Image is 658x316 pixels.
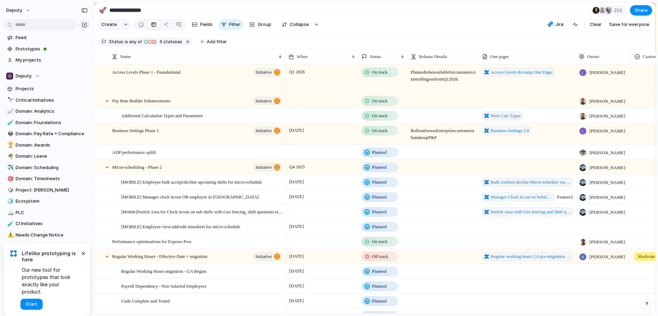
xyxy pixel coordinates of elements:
button: ✈️ [6,164,13,171]
span: PLC [16,209,88,216]
a: 🔭Critical Initiatives [3,95,90,105]
a: Business Settings 2.0 [482,126,531,135]
span: Business Settings Phase 1 [112,126,159,134]
button: Deputy [3,71,90,81]
div: 🏆Domain: Awards [3,140,90,150]
span: Share [634,7,648,14]
a: ⚠️Needs Change Notice [3,230,90,240]
span: Payroll Dependency - Non Salaried Employees [121,282,206,290]
span: [PERSON_NAME] [589,113,625,120]
span: Planned [372,164,386,171]
div: 📈 [7,108,12,115]
span: initiative [256,67,272,77]
span: Micro-scheduling - Phase 2 [112,163,162,171]
button: 🚀 [97,5,108,16]
span: Pay Rate Builder Enhancements [112,96,170,104]
span: [PERSON_NAME] [589,98,625,105]
span: Create [101,21,117,28]
span: Jira [555,21,563,28]
span: Regular working hours 2.0 pre-migration improvements [491,253,571,260]
a: 👽Domain: Pay Rate + Compliance [3,129,90,139]
button: Start [20,299,43,310]
div: 🏆 [7,141,12,149]
span: Next Calc Types [491,112,521,119]
button: isany of [123,38,143,46]
span: Add filter [207,39,227,45]
span: Domain: Analytics [16,108,88,115]
span: [PERSON_NAME] [589,253,625,260]
span: [PERSON_NAME] [589,194,625,201]
button: Clear [587,19,604,30]
span: Deputy [16,73,32,80]
span: Prototypes [16,46,88,53]
span: [DATE] [287,267,305,275]
button: 🎯 [6,243,13,250]
button: 🏔️ [6,209,13,216]
div: 🧊Ecosystem [3,196,90,206]
span: Q4 2025 [287,163,306,171]
span: Ecosystem [16,198,88,205]
span: [DATE] [287,282,305,290]
span: Planned [372,149,386,156]
span: Regular Working Hours migration - GA Begins [121,267,206,275]
div: 🎯Domain: Timesheets [3,174,90,184]
span: Bulk confirm decline Micro-schedule via Mobile [491,179,571,186]
button: Share [630,5,652,16]
a: Prototypes [3,44,90,54]
div: 🏔️PLC [3,207,90,218]
span: Domain: Scheduling [16,164,88,171]
span: Our new tool for prototypes that look exactly like your product. [22,266,80,295]
span: Planned [372,194,386,201]
a: 🧪CI Initiatives [3,219,90,229]
button: 🎯 [6,175,13,182]
span: On track [372,112,388,119]
button: initiative [253,96,282,105]
div: 🌴 [7,152,12,160]
div: 👽 [7,130,12,138]
a: Access Levels Revamp One Pager [482,68,555,77]
span: Off track [372,253,388,260]
span: [MOBILE] Employee view/add/edit timesheet for micro-schedule [121,222,240,230]
a: Manager Clock in out on behalf of Employee for Micro-Schedule [482,193,554,202]
span: Business Settings 2.0 [491,127,529,134]
span: initiative [256,96,272,106]
a: 🌴Domain: Leave [3,151,90,161]
div: 🚀 [99,6,106,15]
span: Planned to be available for customers / start rolling out from Q1 2026. [408,65,479,83]
span: Owner [587,53,599,60]
button: 🧪 [6,220,13,227]
a: Feed [3,32,90,43]
span: Status [109,39,123,45]
a: 🧪Domain: Foundations [3,118,90,128]
span: Feature 2 [479,190,576,202]
span: [PERSON_NAME] [589,239,625,245]
span: On track [372,69,388,76]
span: Status [370,53,381,60]
a: ✈️Domain: Scheduling [3,162,90,173]
button: Fields [189,19,215,30]
button: initiative [253,68,282,77]
button: initiative [253,163,282,172]
span: Additional Calculation Types and Parameters [121,111,203,119]
button: Group [246,19,275,30]
span: CI Initiatives [16,220,88,227]
span: Code Complete and Tested [121,297,170,305]
a: Next Calc Types [482,111,523,120]
span: On track [372,97,388,104]
span: Clear [590,21,602,28]
span: [PERSON_NAME] [589,149,625,156]
span: [MOBILE] Manager clock in/out OB employee in [GEOGRAPHIC_DATA] [121,193,259,201]
span: Domain: Pay Rate + Compliance [16,130,88,137]
span: initiative [256,126,272,136]
a: Bulk confirm decline Micro-schedule via Mobile [482,178,573,187]
span: When [297,53,308,60]
span: Roll out for non Entreprise customers that take up P&P [408,123,479,141]
span: 5 [158,39,163,44]
span: Planned [372,298,386,305]
button: 🏆 [6,142,13,149]
div: ✈️ [7,164,12,171]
